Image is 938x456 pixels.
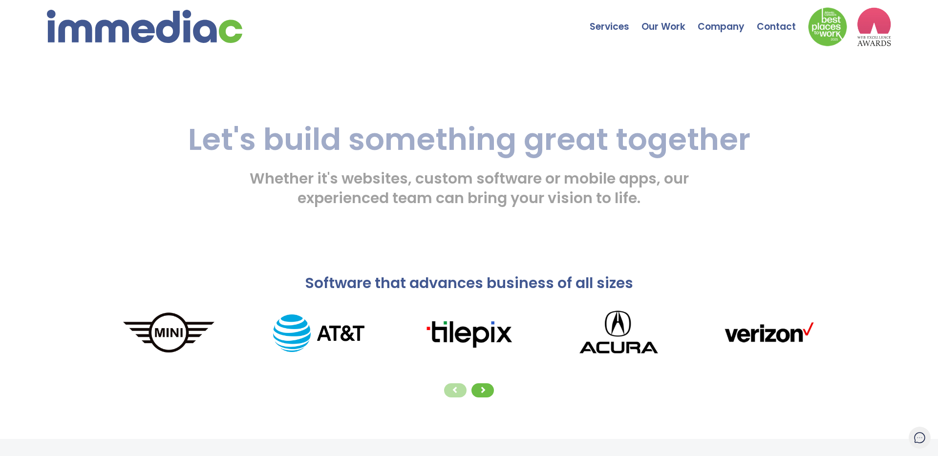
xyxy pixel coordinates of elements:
[641,2,698,37] a: Our Work
[808,7,847,46] img: Down
[47,10,242,43] img: immediac
[394,317,544,350] img: tilepixLogo.png
[757,2,808,37] a: Contact
[698,2,757,37] a: Company
[305,272,633,293] span: Software that advances business of all sizes
[694,317,844,350] img: verizonLogo.png
[244,314,394,352] img: AT%26T_logo.png
[188,118,750,161] span: Let's build something great together
[544,303,694,364] img: Acura_logo.png
[250,168,689,208] span: Whether it's websites, custom software or mobile apps, our experienced team can bring your vision...
[94,311,244,356] img: MINI_logo.png
[857,7,891,46] img: logo2_wea_nobg.webp
[590,2,641,37] a: Services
